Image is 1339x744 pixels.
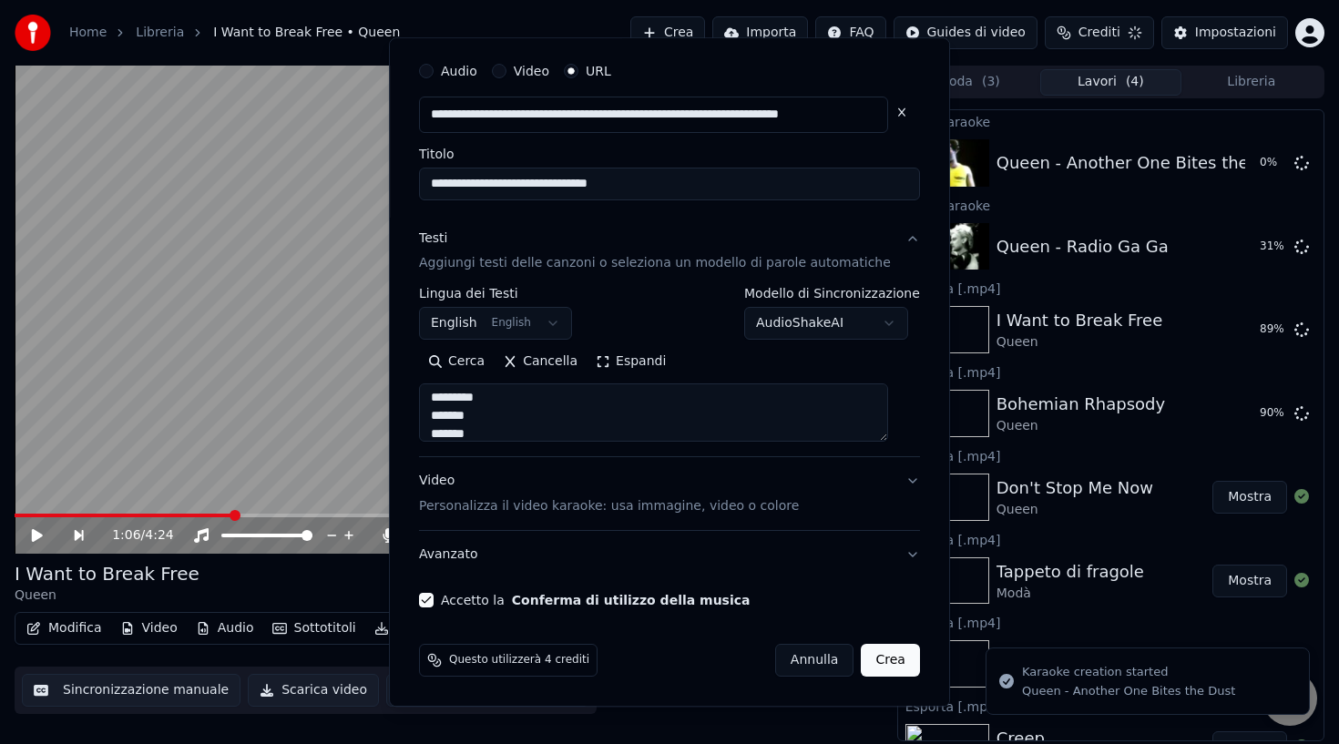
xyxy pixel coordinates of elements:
[862,645,920,678] button: Crea
[419,498,799,516] p: Personalizza il video karaoke: usa immagine, video o colore
[419,288,572,301] label: Lingua dei Testi
[419,215,920,288] button: TestiAggiungi testi delle canzoni o seleziona un modello di parole automatiche
[419,532,920,579] button: Avanzato
[441,595,750,607] label: Accetto la
[449,654,589,668] span: Questo utilizzerà 4 crediti
[494,348,587,377] button: Cancella
[775,645,854,678] button: Annulla
[744,288,920,301] label: Modello di Sincronizzazione
[512,595,751,607] button: Accetto la
[514,65,549,77] label: Video
[419,288,920,457] div: TestiAggiungi testi delle canzoni o seleziona un modello di parole automatiche
[419,229,447,248] div: Testi
[419,473,799,516] div: Video
[587,348,675,377] button: Espandi
[419,255,891,273] p: Aggiungi testi delle canzoni o seleziona un modello di parole automatiche
[419,148,920,160] label: Titolo
[441,65,477,77] label: Audio
[586,65,611,77] label: URL
[419,348,494,377] button: Cerca
[419,458,920,531] button: VideoPersonalizza il video karaoke: usa immagine, video o colore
